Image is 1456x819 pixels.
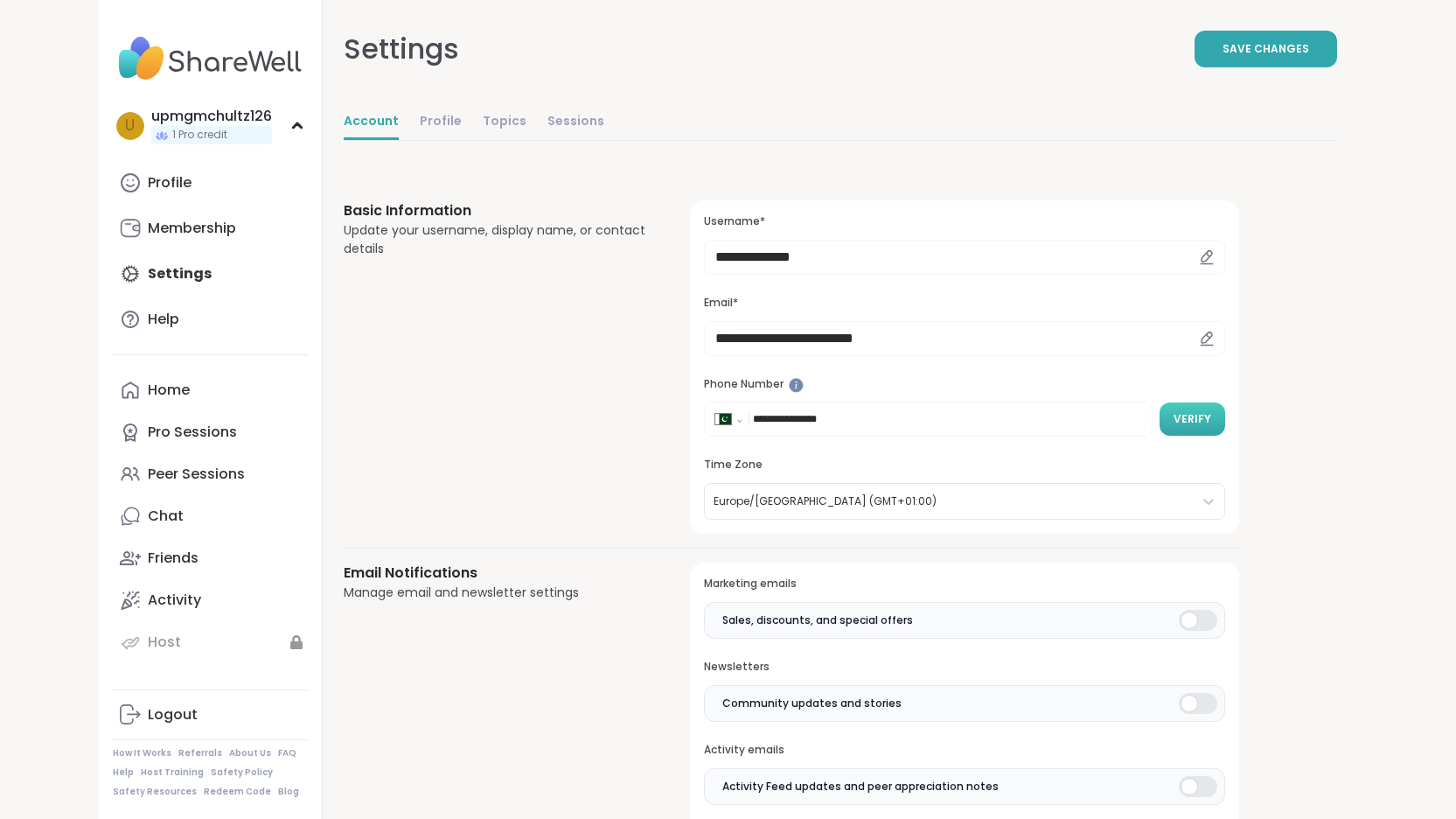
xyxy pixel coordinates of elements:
[704,377,1224,392] h3: Phone Number
[344,200,649,221] h3: Basic Information
[113,207,308,249] a: Membership
[148,591,201,610] div: Activity
[704,660,1224,675] h3: Newsletters
[172,128,227,143] span: 1 Pro credit
[113,786,197,798] a: Safety Resources
[113,298,308,340] a: Help
[722,779,999,794] span: Activity Feed updates and peer appreciation notes
[148,173,192,192] div: Profile
[704,214,1224,229] h3: Username*
[229,747,271,759] a: About Us
[113,537,308,579] a: Friends
[148,423,237,442] div: Pro Sessions
[204,786,271,798] a: Redeem Code
[344,221,649,258] div: Update your username, display name, or contact details
[547,105,604,140] a: Sessions
[1174,411,1211,427] span: Verify
[704,577,1224,591] h3: Marketing emails
[113,766,134,779] a: Help
[344,28,459,70] div: Settings
[789,378,804,393] iframe: Spotlight
[148,219,236,238] div: Membership
[113,694,308,736] a: Logout
[148,633,181,652] div: Host
[704,743,1224,758] h3: Activity emails
[113,411,308,453] a: Pro Sessions
[113,621,308,663] a: Host
[1195,31,1337,67] button: Save Changes
[148,310,179,329] div: Help
[420,105,462,140] a: Profile
[125,115,135,137] span: u
[148,705,198,724] div: Logout
[1223,41,1309,57] span: Save Changes
[704,296,1224,311] h3: Email*
[113,495,308,537] a: Chat
[278,747,296,759] a: FAQ
[113,369,308,411] a: Home
[722,612,913,628] span: Sales, discounts, and special offers
[278,786,299,798] a: Blog
[344,105,399,140] a: Account
[722,696,902,711] span: Community updates and stories
[113,162,308,204] a: Profile
[211,766,273,779] a: Safety Policy
[148,465,245,484] div: Peer Sessions
[178,747,222,759] a: Referrals
[344,563,649,584] h3: Email Notifications
[113,579,308,621] a: Activity
[113,28,308,89] img: ShareWell Nav Logo
[148,507,184,526] div: Chat
[141,766,204,779] a: Host Training
[113,453,308,495] a: Peer Sessions
[344,584,649,602] div: Manage email and newsletter settings
[113,747,171,759] a: How It Works
[1160,402,1225,436] button: Verify
[151,107,272,126] div: upmgmchultz126
[704,458,1224,472] h3: Time Zone
[148,549,199,568] div: Friends
[148,381,190,400] div: Home
[483,105,526,140] a: Topics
